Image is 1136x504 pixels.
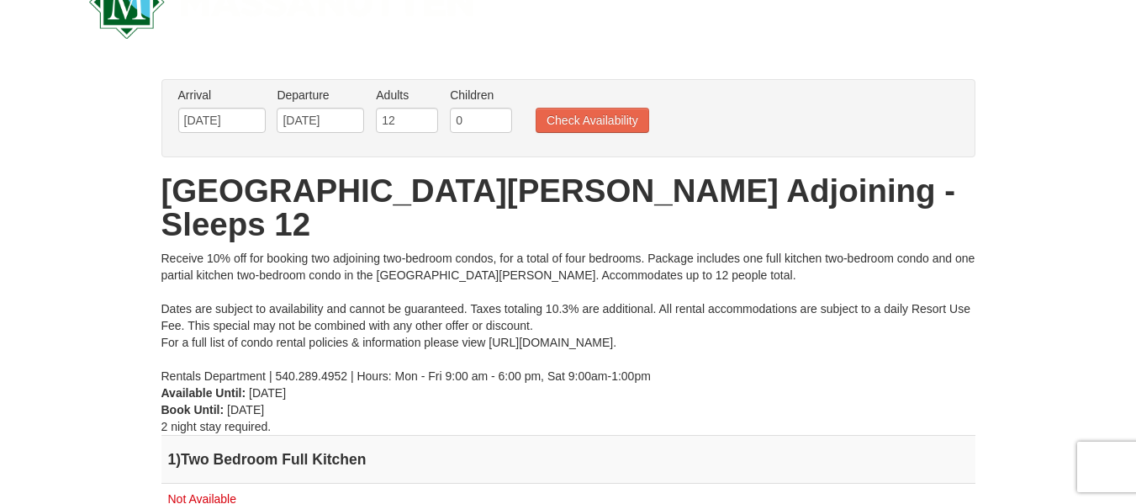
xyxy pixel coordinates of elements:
[227,403,264,416] span: [DATE]
[161,250,975,385] div: Receive 10% off for booking two adjoining two-bedroom condos, for a total of four bedrooms. Packa...
[536,108,649,133] button: Check Availability
[450,87,512,103] label: Children
[168,451,969,468] h4: 1 Two Bedroom Full Kitchen
[161,386,246,400] strong: Available Until:
[176,451,181,468] span: )
[277,87,364,103] label: Departure
[249,386,286,400] span: [DATE]
[161,403,225,416] strong: Book Until:
[161,174,975,241] h1: [GEOGRAPHIC_DATA][PERSON_NAME] Adjoining - Sleeps 12
[178,87,266,103] label: Arrival
[376,87,438,103] label: Adults
[161,420,272,433] span: 2 night stay required.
